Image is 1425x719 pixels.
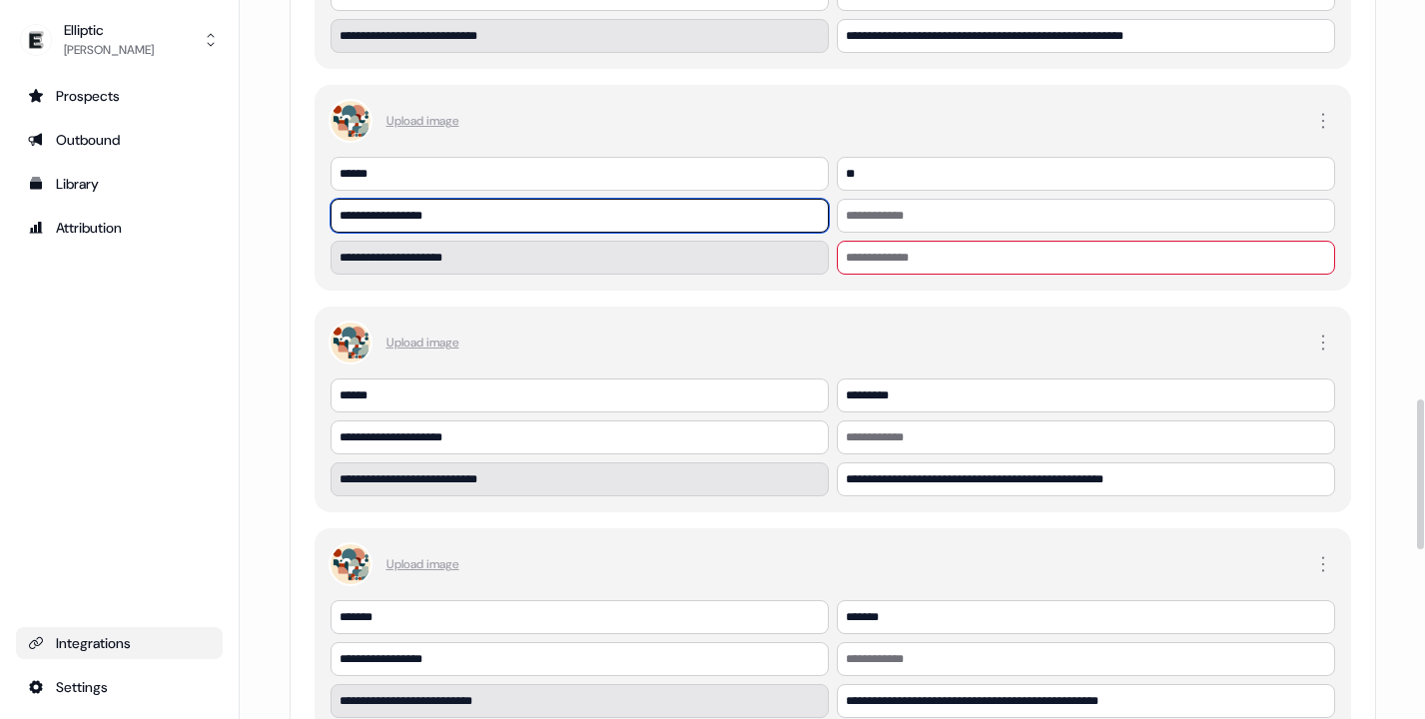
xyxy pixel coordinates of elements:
[28,677,211,697] div: Settings
[1311,552,1335,576] button: Mark owner as default
[16,124,223,156] a: Go to outbound experience
[1311,109,1335,133] button: Mark owner as default
[16,168,223,200] a: Go to templates
[386,111,459,131] label: Upload image
[331,544,370,584] img: Account Owner
[28,174,211,194] div: Library
[16,212,223,244] a: Go to attribution
[28,86,211,106] div: Prospects
[28,130,211,150] div: Outbound
[28,633,211,653] div: Integrations
[16,80,223,112] a: Go to prospects
[331,101,370,141] img: Account Owner
[331,323,370,362] img: Account Owner
[16,16,223,64] button: Elliptic[PERSON_NAME]
[16,671,223,703] a: Go to integrations
[64,40,154,60] div: [PERSON_NAME]
[386,333,459,353] label: Upload image
[16,627,223,659] a: Go to integrations
[64,20,154,40] div: Elliptic
[28,218,211,238] div: Attribution
[1311,331,1335,355] button: Mark owner as default
[386,554,459,574] label: Upload image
